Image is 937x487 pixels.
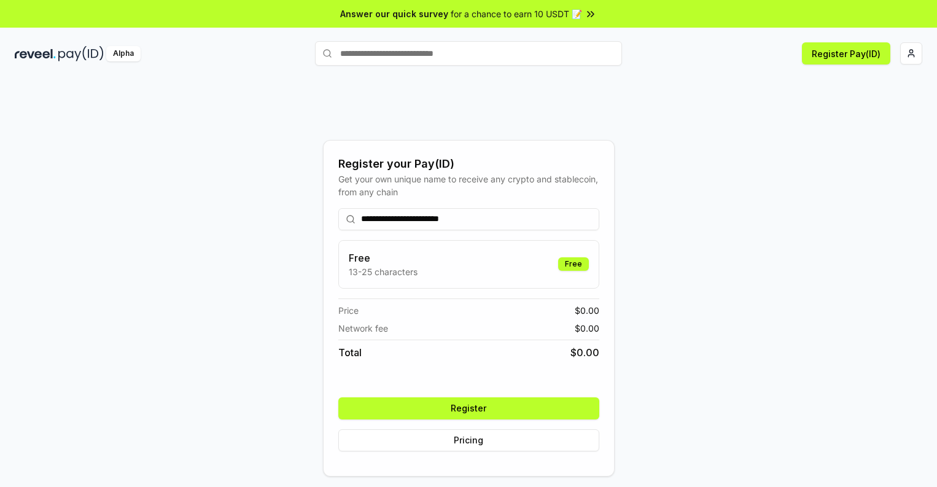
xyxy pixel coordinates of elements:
[340,7,448,20] span: Answer our quick survey
[338,304,359,317] span: Price
[338,173,599,198] div: Get your own unique name to receive any crypto and stablecoin, from any chain
[349,265,418,278] p: 13-25 characters
[451,7,582,20] span: for a chance to earn 10 USDT 📝
[349,251,418,265] h3: Free
[338,397,599,419] button: Register
[338,429,599,451] button: Pricing
[575,304,599,317] span: $ 0.00
[106,46,141,61] div: Alpha
[575,322,599,335] span: $ 0.00
[15,46,56,61] img: reveel_dark
[570,345,599,360] span: $ 0.00
[802,42,890,64] button: Register Pay(ID)
[558,257,589,271] div: Free
[58,46,104,61] img: pay_id
[338,345,362,360] span: Total
[338,322,388,335] span: Network fee
[338,155,599,173] div: Register your Pay(ID)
